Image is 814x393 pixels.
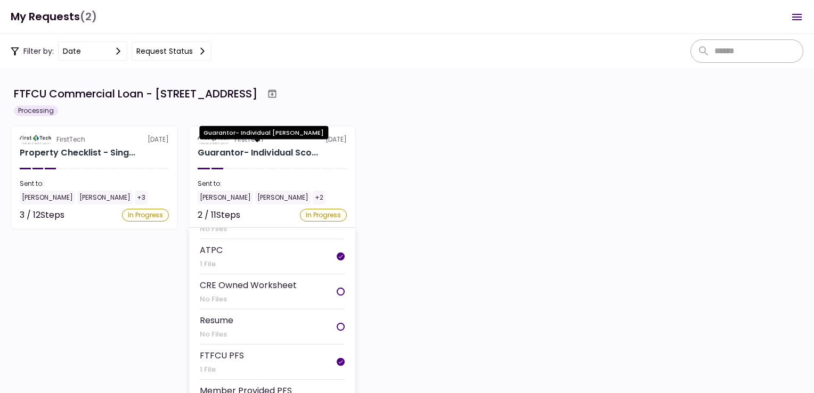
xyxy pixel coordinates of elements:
[255,191,311,204] div: [PERSON_NAME]
[198,209,240,222] div: 2 / 11 Steps
[199,126,328,140] div: Guarantor- Individual [PERSON_NAME]
[300,209,347,222] div: In Progress
[20,135,52,144] img: Partner logo
[122,209,169,222] div: In Progress
[200,279,297,292] div: CRE Owned Worksheet
[200,259,223,269] div: 1 File
[20,209,64,222] div: 3 / 12 Steps
[198,191,253,204] div: [PERSON_NAME]
[198,146,318,159] div: Guarantor- Individual Scot Halladay
[198,135,347,144] div: [DATE]
[200,314,233,327] div: Resume
[135,191,148,204] div: +3
[198,179,347,189] div: Sent to:
[198,135,230,144] img: Partner logo
[200,329,233,340] div: No Files
[80,6,97,28] span: (2)
[14,105,58,116] div: Processing
[200,243,223,257] div: ATPC
[58,42,127,61] button: date
[56,135,85,144] div: FirstTech
[63,45,81,57] div: date
[14,86,257,102] div: FTFCU Commercial Loan - [STREET_ADDRESS]
[20,135,169,144] div: [DATE]
[20,191,75,204] div: [PERSON_NAME]
[200,364,244,375] div: 1 File
[200,349,244,362] div: FTFCU PFS
[200,224,264,234] div: No Files
[313,191,325,204] div: +2
[784,4,810,30] button: Open menu
[20,146,135,159] div: Property Checklist - Single Tenant for SPECIALTY PROPERTIES LLC 1151-B Hospital Wy, Pocatello, ID
[263,84,282,103] button: Archive workflow
[77,191,133,204] div: [PERSON_NAME]
[11,6,97,28] h1: My Requests
[11,42,211,61] div: Filter by:
[20,179,169,189] div: Sent to:
[200,294,297,305] div: No Files
[132,42,211,61] button: Request status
